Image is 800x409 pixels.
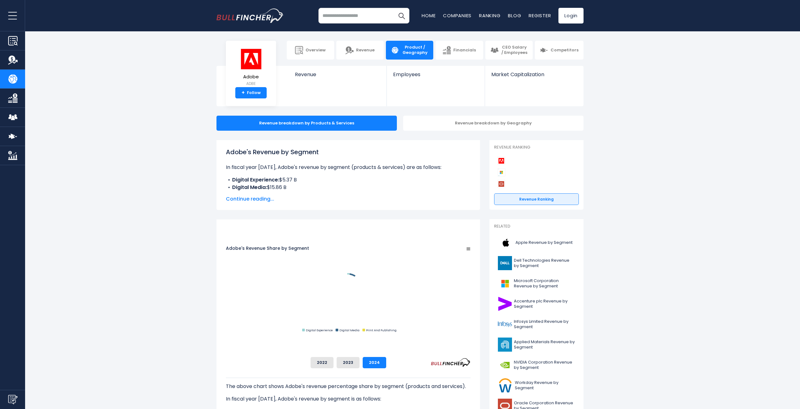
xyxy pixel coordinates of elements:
[226,195,471,203] span: Continue reading...
[226,147,471,157] h1: Adobe's Revenue by Segment
[494,275,579,292] a: Microsoft Corporation Revenue by Segment
[216,116,397,131] div: Revenue breakdown by Products & Services
[226,227,471,352] svg: Adobe's Revenue Share by Segment
[514,360,575,370] span: NVIDIA Corporation Revenue by Segment
[515,240,573,245] span: Apple Revenue by Segment
[306,48,326,53] span: Overview
[289,66,387,88] a: Revenue
[498,317,512,331] img: INFY logo
[498,358,512,372] img: NVDA logo
[339,328,360,332] text: Digital Media
[311,357,333,368] button: 2022
[494,145,579,150] p: Revenue Ranking
[485,66,583,88] a: Market Capitalization
[240,81,262,87] small: ADBE
[494,356,579,374] a: NVIDIA Corporation Revenue by Segment
[494,295,579,312] a: Accenture plc Revenue by Segment
[435,41,483,60] a: Financials
[494,336,579,353] a: Applied Materials Revenue by Segment
[403,116,584,131] div: Revenue breakdown by Geography
[443,12,472,19] a: Companies
[498,378,513,392] img: WDAY logo
[226,383,471,390] p: The above chart shows Adobe's revenue percentage share by segment (products and services).
[535,41,584,60] a: Competitors
[394,8,409,24] button: Search
[494,193,579,205] a: Revenue Ranking
[514,278,575,289] span: Microsoft Corporation Revenue by Segment
[287,41,334,60] a: Overview
[494,254,579,272] a: Dell Technologies Revenue by Segment
[295,71,381,77] span: Revenue
[514,319,575,330] span: Infosys Limited Revenue by Segment
[386,41,433,60] a: Product / Geography
[402,45,428,55] span: Product / Geography
[551,48,579,53] span: Competitors
[498,236,514,250] img: AAPL logo
[529,12,551,19] a: Register
[514,258,575,269] span: Dell Technologies Revenue by Segment
[422,12,435,19] a: Home
[216,8,284,23] a: Go to homepage
[501,45,528,55] span: CEO Salary / Employees
[216,8,284,23] img: bullfincher logo
[361,270,371,273] tspan: 24.95 %
[363,357,386,368] button: 2024
[232,176,279,183] b: Digital Experience:
[497,180,505,188] img: Oracle Corporation competitors logo
[393,71,478,77] span: Employees
[498,276,512,291] img: MSFT logo
[514,299,575,309] span: Accenture plc Revenue by Segment
[226,395,471,403] p: In fiscal year [DATE], Adobe's revenue by segment is as follows:
[494,316,579,333] a: Infosys Limited Revenue by Segment
[242,90,245,96] strong: +
[226,176,471,184] li: $5.37 B
[306,328,333,332] text: Digital Experience
[232,184,267,191] b: Digital Media:
[497,168,505,176] img: Microsoft Corporation competitors logo
[226,164,471,171] p: In fiscal year [DATE], Adobe's revenue by segment (products & services) are as follows:
[497,157,505,165] img: Adobe competitors logo
[356,48,375,53] span: Revenue
[498,256,512,270] img: DELL logo
[366,328,397,332] text: Print And Publishing
[226,184,471,191] li: $15.86 B
[494,377,579,394] a: Workday Revenue by Segment
[498,297,512,311] img: ACN logo
[494,224,579,229] p: Related
[240,48,262,87] a: Adobe ADBE
[485,41,533,60] a: CEO Salary / Employees
[498,338,512,352] img: AMAT logo
[337,357,360,368] button: 2023
[235,87,267,98] a: +Follow
[343,262,350,265] tspan: 1.28 %
[494,234,579,251] a: Apple Revenue by Segment
[336,41,384,60] a: Revenue
[515,380,575,391] span: Workday Revenue by Segment
[558,8,584,24] a: Login
[508,12,521,19] a: Blog
[514,339,575,350] span: Applied Materials Revenue by Segment
[226,245,309,251] tspan: Adobe's Revenue Share by Segment
[240,74,262,80] span: Adobe
[387,66,484,88] a: Employees
[491,71,577,77] span: Market Capitalization
[479,12,500,19] a: Ranking
[326,307,334,310] tspan: 73.77 %
[453,48,476,53] span: Financials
